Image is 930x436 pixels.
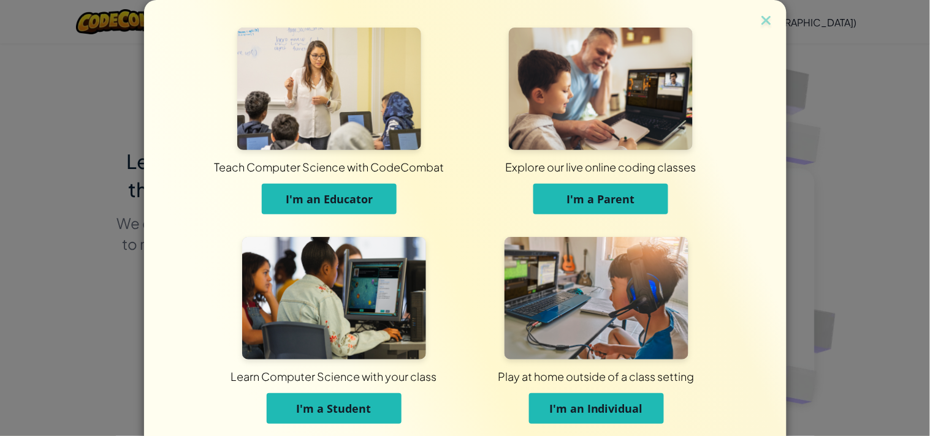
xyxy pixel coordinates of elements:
[242,237,426,359] img: For Students
[505,237,688,359] img: For Individuals
[295,369,898,384] div: Play at home outside of a class setting
[267,393,402,424] button: I'm a Student
[286,159,917,175] div: Explore our live online coding classes
[758,12,774,31] img: close icon
[237,28,421,150] img: For Educators
[533,184,668,214] button: I'm a Parent
[509,28,693,150] img: For Parents
[549,401,643,416] span: I'm an Individual
[529,393,664,424] button: I'm an Individual
[262,184,397,214] button: I'm an Educator
[297,401,372,416] span: I'm a Student
[286,192,373,206] span: I'm an Educator
[567,192,635,206] span: I'm a Parent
